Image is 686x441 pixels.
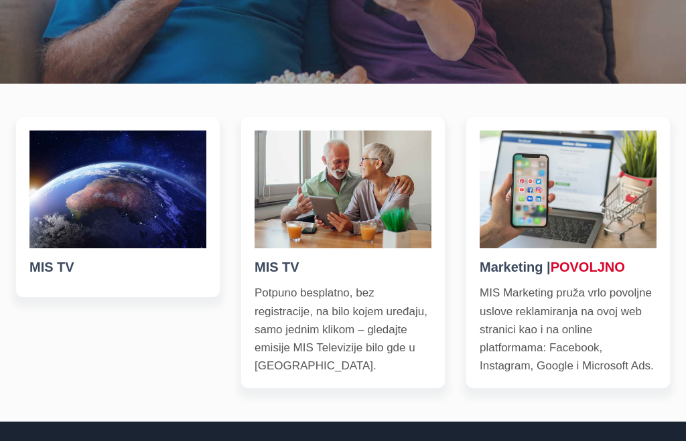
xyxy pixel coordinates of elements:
h5: MIS TV [29,257,206,277]
a: MIS TVPotpuno besplatno, bez registracije, na bilo kojem uređaju, samo jednim klikom – gledajte e... [241,117,445,388]
a: Marketing |POVOLJNOMIS Marketing pruža vrlo povoljne uslove reklamiranja na ovoj web stranici kao... [466,117,670,388]
h5: MIS TV [255,257,431,277]
p: Potpuno besplatno, bez registracije, na bilo kojem uređaju, samo jednim klikom – gledajte emisije... [255,284,431,375]
red: POVOLJNO [551,260,625,274]
p: MIS Marketing pruža vrlo povoljne uslove reklamiranja na ovoj web stranici kao i na online platfo... [480,284,657,375]
h5: Marketing | [480,257,657,277]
